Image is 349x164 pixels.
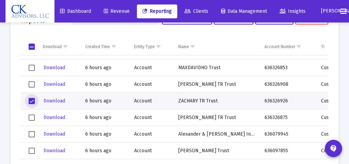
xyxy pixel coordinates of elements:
div: Select row [29,131,35,137]
td: 6 hours ago [80,93,129,109]
td: 636326926 [260,93,316,109]
td: 636097855 [260,143,316,159]
span: Show filter options for column 'Download' [63,44,68,49]
td: 636326853 [260,60,316,76]
td: Account [129,60,174,76]
span: Download [43,81,65,87]
button: Download [43,63,66,73]
div: Select row [29,65,35,71]
td: Account [129,109,174,126]
td: Column Created Time [80,38,129,55]
a: Revenue [98,4,135,18]
div: Select row [29,148,35,154]
td: Column Download [38,38,80,55]
div: Name [178,44,189,49]
td: Account [129,126,174,143]
td: Alexander & [PERSON_NAME] Individual [173,126,260,143]
td: Account [129,143,174,159]
a: Insights [274,4,311,18]
span: Data Management [221,8,267,14]
button: Download [43,146,66,156]
button: Download [43,96,66,106]
mat-icon: contact_support [329,144,338,153]
span: Show filter options for column 'Created Time' [111,44,116,49]
span: Download [43,148,65,154]
div: Created Time [85,44,110,49]
span: Download [43,115,65,120]
div: Select row [29,81,35,88]
button: Download [43,129,66,139]
td: [PERSON_NAME] Trust [173,143,260,159]
td: 6 hours ago [80,60,129,76]
span: Download [43,131,65,137]
div: Download [43,44,62,49]
td: MAXDAVIDHO Trust [173,60,260,76]
td: [PERSON_NAME] TR Trust [173,76,260,93]
a: Dashboard [54,4,97,18]
td: 6 hours ago [80,76,129,93]
div: Select row [29,98,35,104]
td: ZACHARY TR Trust [173,93,260,109]
span: Download [43,98,65,104]
span: Clients [185,8,208,14]
span: Reporting [142,8,172,14]
td: 636326875 [260,109,316,126]
span: Dashboard [60,8,91,14]
span: Download [43,65,65,71]
td: Account [129,93,174,109]
span: Revenue [104,8,130,14]
button: Download [43,79,66,89]
a: Data Management [216,4,272,18]
td: [PERSON_NAME] TR Trust [173,109,260,126]
td: Column Name [173,38,260,55]
div: Entity Type [134,44,155,49]
span: Show filter options for column 'Entity Type' [156,44,161,49]
a: Reporting [137,4,177,18]
img: Dashboard [11,4,49,18]
td: 636079945 [260,126,316,143]
td: Column Account Number [260,38,316,55]
td: 6 hours ago [80,143,129,159]
td: 6 hours ago [80,126,129,143]
span: Show filter options for column 'Account Number' [296,44,301,49]
td: 6 hours ago [80,109,129,126]
td: Account [129,76,174,93]
td: 636326908 [260,76,316,93]
span: Show filter options for column 'Name' [190,44,195,49]
button: Download [43,112,66,122]
div: Select all [29,44,35,50]
a: Clients [179,4,214,18]
span: Insights [280,8,306,14]
div: Select row [29,115,35,121]
td: Column Entity Type [129,38,174,55]
div: Account Number [265,44,295,49]
button: [PERSON_NAME] [313,4,335,18]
